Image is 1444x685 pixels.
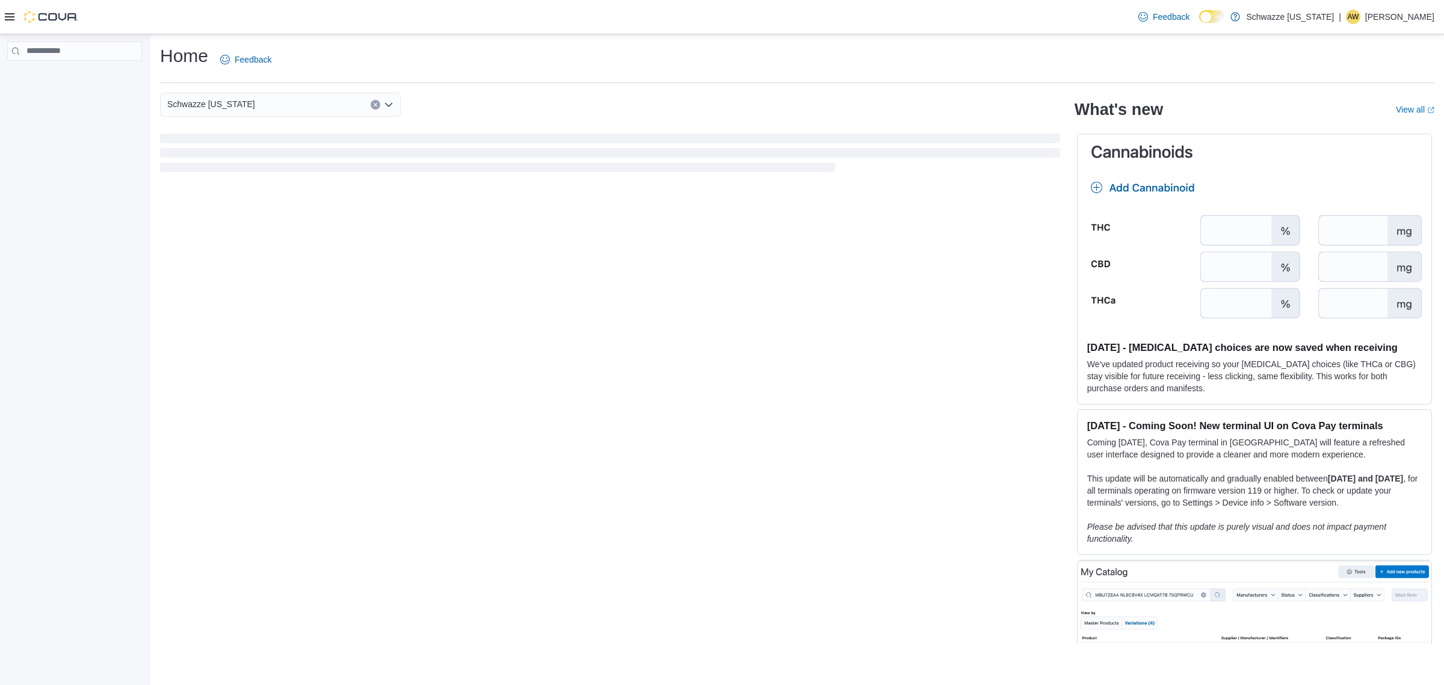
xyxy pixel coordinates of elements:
[1199,10,1224,23] input: Dark Mode
[160,136,1060,175] span: Loading
[1087,358,1422,394] p: We've updated product receiving so your [MEDICAL_DATA] choices (like THCa or CBG) stay visible fo...
[384,100,393,110] button: Open list of options
[1347,10,1359,24] span: AW
[1427,107,1434,114] svg: External link
[1087,436,1422,460] p: Coming [DATE], Cova Pay terminal in [GEOGRAPHIC_DATA] will feature a refreshed user interface des...
[1087,420,1422,432] h3: [DATE] - Coming Soon! New terminal UI on Cova Pay terminals
[7,63,142,92] nav: Complex example
[371,100,380,110] button: Clear input
[1075,100,1163,119] h2: What's new
[1087,341,1422,353] h3: [DATE] - [MEDICAL_DATA] choices are now saved when receiving
[1134,5,1194,29] a: Feedback
[160,44,208,68] h1: Home
[1396,105,1434,114] a: View allExternal link
[215,48,276,72] a: Feedback
[1365,10,1434,24] p: [PERSON_NAME]
[167,97,255,111] span: Schwazze [US_STATE]
[1153,11,1189,23] span: Feedback
[1087,473,1422,509] p: This update will be automatically and gradually enabled between , for all terminals operating on ...
[1328,474,1403,483] strong: [DATE] and [DATE]
[1246,10,1334,24] p: Schwazze [US_STATE]
[235,54,271,66] span: Feedback
[1346,10,1360,24] div: Alexis Williams
[1087,522,1386,544] em: Please be advised that this update is purely visual and does not impact payment functionality.
[1339,10,1341,24] p: |
[24,11,78,23] img: Cova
